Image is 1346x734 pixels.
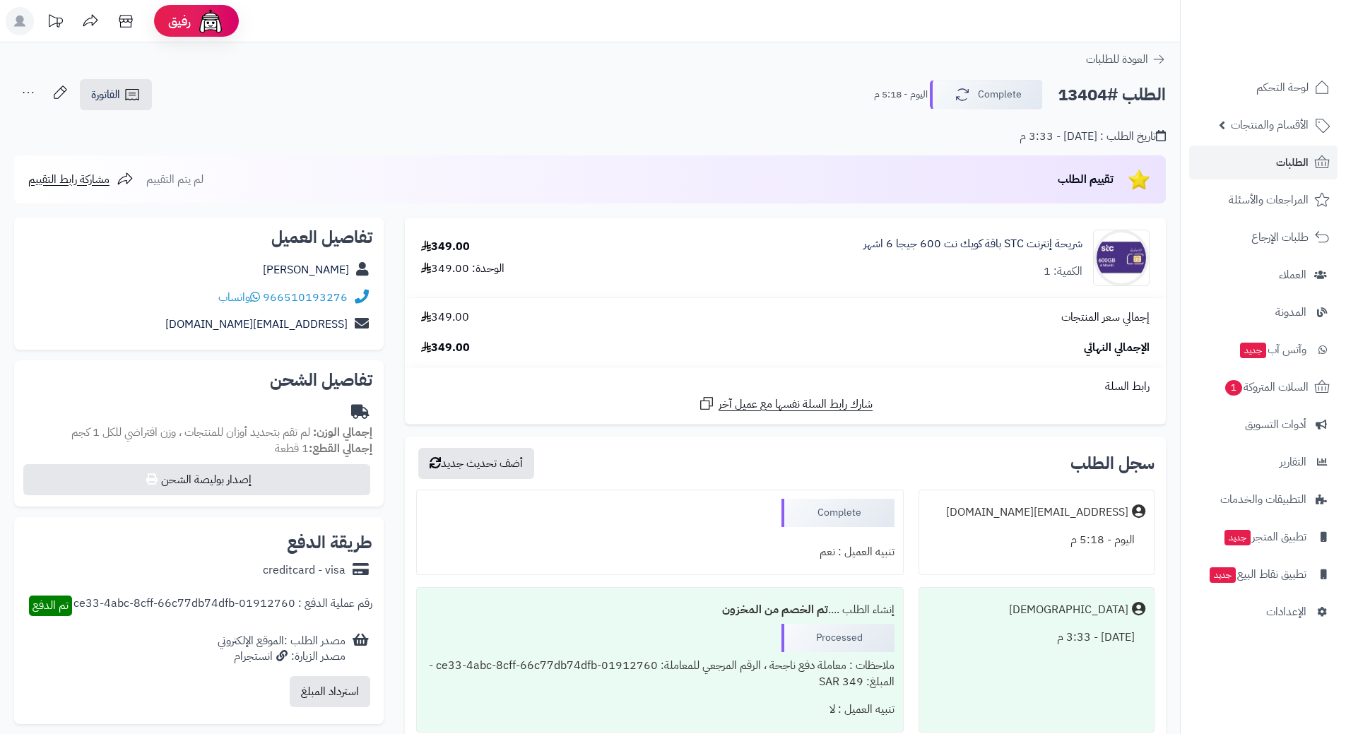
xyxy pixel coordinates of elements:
[91,86,120,103] span: الفاتورة
[1020,129,1166,145] div: تاريخ الطلب : [DATE] - 3:33 م
[1070,455,1155,472] h3: سجل الطلب
[425,696,894,723] div: تنبيه العميل : لا
[309,440,372,457] strong: إجمالي القطع:
[930,80,1043,109] button: Complete
[1250,11,1333,40] img: logo-2.png
[1266,602,1306,622] span: الإعدادات
[781,499,895,527] div: Complete
[290,676,370,707] button: استرداد المبلغ
[1094,230,1149,286] img: 1737381301-5796560422315345811-90x90.jpg
[1189,408,1338,442] a: أدوات التسويق
[1189,333,1338,367] a: وآتس آبجديد
[1086,51,1166,68] a: العودة للطلبات
[28,171,134,188] a: مشاركة رابط التقييم
[1189,557,1338,591] a: تطبيق نقاط البيعجديد
[196,7,225,35] img: ai-face.png
[80,79,152,110] a: الفاتورة
[928,526,1145,554] div: اليوم - 5:18 م
[425,538,894,566] div: تنبيه العميل : نعم
[1224,530,1251,545] span: جديد
[1275,302,1306,322] span: المدونة
[1245,415,1306,434] span: أدوات التسويق
[1189,183,1338,217] a: المراجعات والأسئلة
[425,652,894,696] div: ملاحظات : معاملة دفع ناجحة ، الرقم المرجعي للمعاملة: 01912760-ce33-4abc-8cff-66c77db74dfb - المبل...
[1223,527,1306,547] span: تطبيق المتجر
[874,88,928,102] small: اليوم - 5:18 م
[1240,343,1266,358] span: جديد
[421,340,470,356] span: 349.00
[425,596,894,624] div: إنشاء الطلب ....
[411,379,1160,395] div: رابط السلة
[928,624,1145,651] div: [DATE] - 3:33 م
[1058,81,1166,109] h2: الطلب #13404
[722,601,828,618] b: تم الخصم من المخزون
[1189,520,1338,554] a: تطبيق المتجرجديد
[73,596,372,616] div: رقم عملية الدفع : 01912760-ce33-4abc-8cff-66c77db74dfb
[275,440,372,457] small: 1 قطعة
[1280,452,1306,472] span: التقارير
[719,396,873,413] span: شارك رابط السلة نفسها مع عميل آخر
[421,261,504,277] div: الوحدة: 349.00
[218,289,260,306] a: واتساب
[418,448,534,479] button: أضف تحديث جديد
[263,289,348,306] a: 966510193276
[33,597,69,614] span: تم الدفع
[421,309,469,326] span: 349.00
[1189,483,1338,516] a: التطبيقات والخدمات
[1189,595,1338,629] a: الإعدادات
[421,239,470,255] div: 349.00
[1208,564,1306,584] span: تطبيق نقاط البيع
[1189,146,1338,179] a: الطلبات
[23,464,370,495] button: إصدار بوليصة الشحن
[1189,370,1338,404] a: السلات المتروكة1
[1044,264,1082,280] div: الكمية: 1
[263,261,349,278] a: [PERSON_NAME]
[946,504,1128,521] div: [EMAIL_ADDRESS][DOMAIN_NAME]
[1239,340,1306,360] span: وآتس آب
[863,236,1082,252] a: شريحة إنترنت STC باقة كويك نت 600 جيجا 6 اشهر
[1225,380,1242,396] span: 1
[1058,171,1114,188] span: تقييم الطلب
[1189,71,1338,105] a: لوحة التحكم
[146,171,203,188] span: لم يتم التقييم
[781,624,895,652] div: Processed
[1210,567,1236,583] span: جديد
[165,316,348,333] a: [EMAIL_ADDRESS][DOMAIN_NAME]
[218,633,346,665] div: مصدر الطلب :الموقع الإلكتروني
[168,13,191,30] span: رفيق
[287,534,372,551] h2: طريقة الدفع
[28,171,110,188] span: مشاركة رابط التقييم
[1084,340,1150,356] span: الإجمالي النهائي
[1189,295,1338,329] a: المدونة
[1224,377,1309,397] span: السلات المتروكة
[1279,265,1306,285] span: العملاء
[1009,602,1128,618] div: [DEMOGRAPHIC_DATA]
[1086,51,1148,68] span: العودة للطلبات
[1189,445,1338,479] a: التقارير
[25,229,372,246] h2: تفاصيل العميل
[1231,115,1309,135] span: الأقسام والمنتجات
[1220,490,1306,509] span: التطبيقات والخدمات
[698,395,873,413] a: شارك رابط السلة نفسها مع عميل آخر
[1256,78,1309,97] span: لوحة التحكم
[37,7,73,39] a: تحديثات المنصة
[1189,220,1338,254] a: طلبات الإرجاع
[263,562,346,579] div: creditcard - visa
[1276,153,1309,172] span: الطلبات
[1229,190,1309,210] span: المراجعات والأسئلة
[1061,309,1150,326] span: إجمالي سعر المنتجات
[313,424,372,441] strong: إجمالي الوزن:
[1251,227,1309,247] span: طلبات الإرجاع
[25,372,372,389] h2: تفاصيل الشحن
[218,649,346,665] div: مصدر الزيارة: انستجرام
[1189,258,1338,292] a: العملاء
[71,424,310,441] span: لم تقم بتحديد أوزان للمنتجات ، وزن افتراضي للكل 1 كجم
